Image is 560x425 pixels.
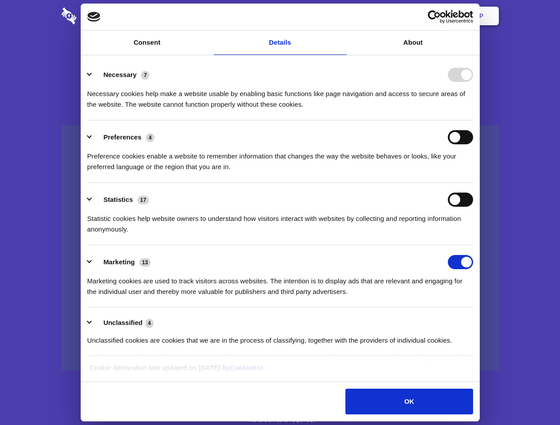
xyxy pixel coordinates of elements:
span: 4 [146,133,154,142]
div: Necessary cookies help make a website usable by enabling basic functions like page navigation and... [87,82,473,110]
label: Statistics [103,196,133,203]
button: Unclassified (4) [87,317,159,328]
h1: Eliminate Slack Data Loss. [62,40,499,72]
a: Usercentrics Cookiebot - opens in a new window [396,10,473,23]
label: Necessary [103,71,137,78]
a: Wistia video thumbnail [62,125,499,371]
img: logo [87,12,101,22]
a: Login [402,2,441,30]
span: 4 [145,319,154,328]
button: OK [345,389,473,414]
button: Marketing (13) [87,255,157,269]
a: Contact [360,2,400,30]
label: Marketing [103,258,135,266]
label: Preferences [103,133,141,141]
div: Cookie declaration last updated on [DATE] by [83,363,477,380]
span: 13 [139,258,151,267]
a: About [347,31,480,55]
iframe: Drift Widget Chat Controller [516,381,549,414]
div: Marketing cookies are used to track visitors across websites. The intention is to display ads tha... [87,269,473,297]
div: Unclassified cookies are cookies that we are in the process of classifying, together with the pro... [87,328,473,346]
div: Statistic cookies help website owners to understand how visitors interact with websites by collec... [87,207,473,235]
button: Preferences (4) [87,130,160,144]
h4: Auto-redaction of sensitive data, encrypted data sharing and self-destructing private chats. Shar... [62,81,499,110]
button: Statistics (17) [87,193,155,207]
button: Necessary (7) [87,68,155,82]
span: 7 [141,71,149,80]
a: Details [214,31,347,55]
div: Preference cookies enable a website to remember information that changes the way the website beha... [87,144,473,172]
a: Pricing [260,2,299,30]
img: logo-wordmark-white-trans-d4663122ce5f474addd5e946df7df03e33cb6a1c49d2221995e7729f52c070b2.svg [62,8,137,24]
a: Cookiebot [230,364,263,371]
span: 17 [137,196,149,205]
a: Consent [81,31,214,55]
